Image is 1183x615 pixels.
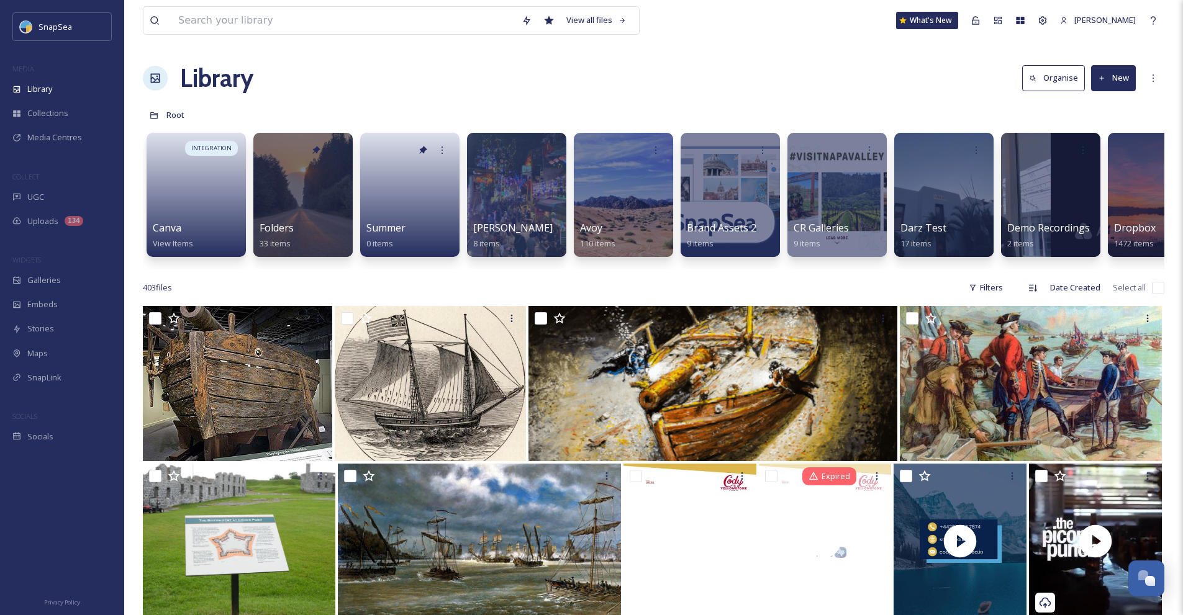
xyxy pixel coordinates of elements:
span: Folders [260,221,294,235]
span: [PERSON_NAME] [473,221,553,235]
span: Avoy [580,221,602,235]
span: Privacy Policy [44,598,80,606]
span: COLLECT [12,172,39,181]
a: Privacy Policy [44,594,80,609]
span: View Items [153,238,193,249]
a: CR Galleries9 items [794,222,849,249]
a: Avoy110 items [580,222,615,249]
input: Search your library [172,7,515,34]
img: snapsea-logo.png [20,20,32,33]
a: Brand Assets 29 items [687,222,756,249]
span: 110 items [580,238,615,249]
span: Brand Assets 2 [687,221,756,235]
img: fort ticonderoga.jpg [900,306,1162,461]
span: INTEGRATION [191,144,232,153]
span: Select all [1113,282,1146,294]
a: What's New [896,12,958,29]
span: Socials [27,431,53,442]
span: UGC [27,191,44,203]
span: 9 items [687,238,714,249]
span: [PERSON_NAME] [1074,14,1136,25]
a: Darz Test17 items [900,222,946,249]
span: 8 items [473,238,500,249]
a: [PERSON_NAME]8 items [473,222,553,249]
span: 2 items [1007,238,1034,249]
span: 9 items [794,238,820,249]
span: Embeds [27,299,58,310]
a: View all files [560,8,633,32]
span: Darz Test [900,221,946,235]
a: [PERSON_NAME] [1054,8,1142,32]
div: Filters [963,276,1009,300]
img: Spitfire-gunboat.png [528,306,897,461]
span: SnapLink [27,372,61,384]
a: Library [180,60,253,97]
span: Dropbox [1114,221,1156,235]
span: Collections [27,107,68,119]
a: INTEGRATIONCanvaView Items [143,127,250,257]
span: Media Centres [27,132,82,143]
span: MEDIA [12,64,34,73]
span: 17 items [900,238,931,249]
span: SOCIALS [12,411,37,421]
span: Uploads [27,215,58,227]
button: New [1091,65,1136,91]
span: Galleries [27,274,61,286]
span: CR Galleries [794,221,849,235]
img: Royal Savage (Schooner).jpg [335,306,525,461]
span: Summer [366,221,406,235]
span: WIDGETS [12,255,41,264]
a: Organise [1022,65,1091,91]
button: Organise [1022,65,1085,91]
button: Open Chat [1128,560,1164,596]
img: USS Philadelphia (Gunboat).jpg [143,306,332,461]
span: Expired [822,470,850,482]
span: SnapSea [39,21,72,32]
span: Canva [153,221,181,235]
a: Dropbox1472 items [1114,222,1156,249]
span: Root [166,109,184,120]
span: 403 file s [143,282,172,294]
a: Summer0 items [366,222,406,249]
a: Demo Recordings2 items [1007,222,1090,249]
span: Library [27,83,52,95]
div: Date Created [1044,276,1107,300]
span: Maps [27,348,48,359]
span: 1472 items [1114,238,1154,249]
span: Stories [27,323,54,334]
a: Root [166,107,184,122]
span: 33 items [260,238,291,249]
a: Folders33 items [260,222,294,249]
div: 134 [65,216,83,226]
span: Demo Recordings [1007,221,1090,235]
span: 0 items [366,238,393,249]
